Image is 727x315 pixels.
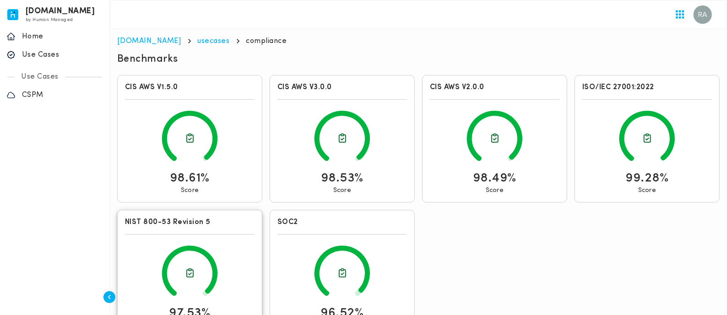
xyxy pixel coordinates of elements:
[117,53,178,66] h5: Benchmarks
[170,170,210,187] p: 98.61%
[26,8,95,15] h6: [DOMAIN_NAME]
[638,187,656,195] p: Score
[15,72,65,81] p: Use Cases
[473,170,516,187] p: 98.49%
[333,187,351,195] p: Score
[486,187,504,195] p: Score
[246,37,287,46] p: compliance
[582,83,712,92] h6: ISO/IEC 27001:2022
[198,37,230,45] a: usecases
[277,218,407,227] h6: SOC2
[117,37,181,45] a: [DOMAIN_NAME]
[125,83,255,92] h6: CIS AWS V1.5.0
[22,91,103,100] p: CSPM
[694,5,712,24] img: Raymond Angeles
[7,9,18,20] img: invicta.io
[321,170,363,187] p: 98.53%
[690,2,716,27] button: User
[125,218,255,227] h6: NIST 800-53 Revision 5
[26,17,73,22] span: by Human Managed
[626,170,669,187] p: 99.28%
[277,83,407,92] h6: CIS AWS V3.0.0
[181,187,199,195] p: Score
[22,32,103,41] p: Home
[117,37,720,46] nav: breadcrumb
[22,50,103,59] p: Use Cases
[430,83,559,92] h6: CIS AWS V2.0.0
